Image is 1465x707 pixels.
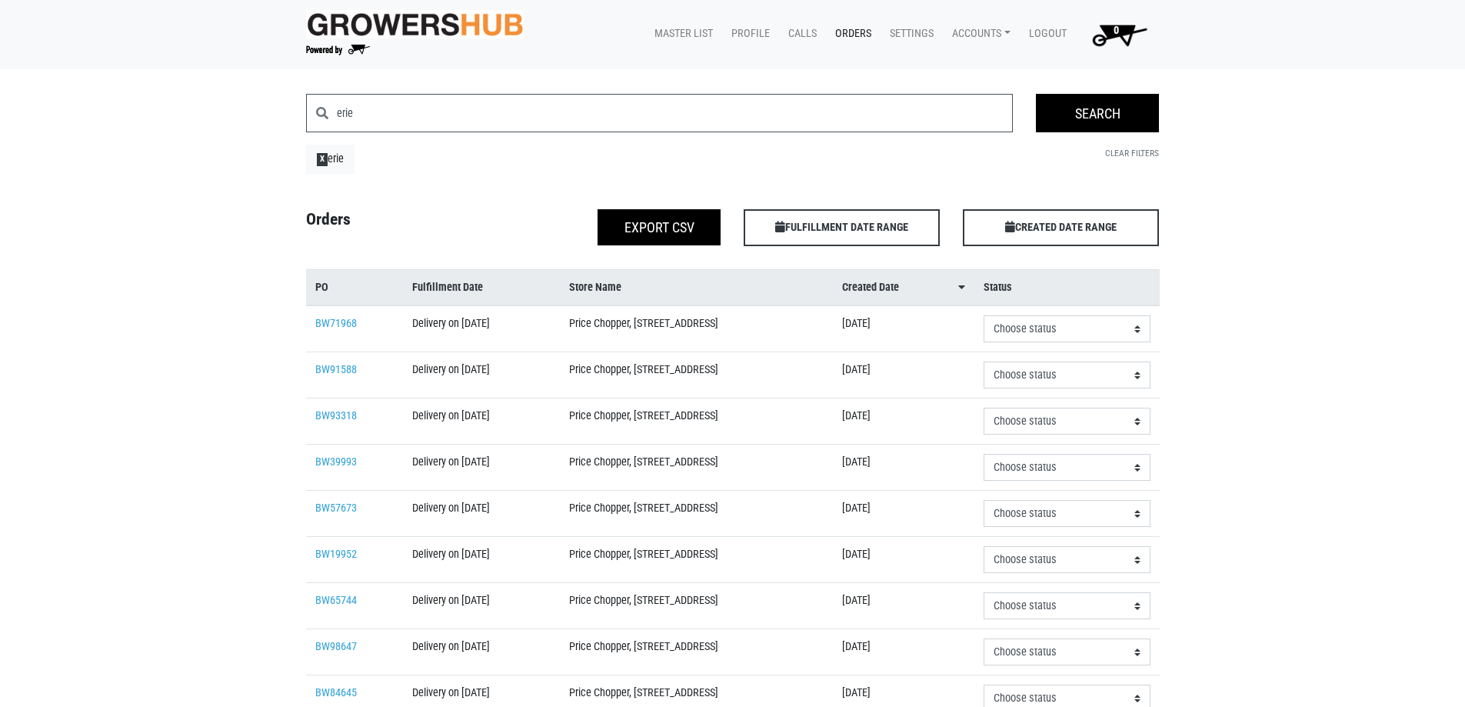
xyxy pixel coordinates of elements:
[315,502,357,515] a: BW57673
[403,305,559,352] td: Delivery on [DATE]
[560,305,833,352] td: Price Chopper, [STREET_ADDRESS]
[598,209,721,245] button: Export CSV
[337,94,1014,132] input: Search by P.O., Order Date, Fulfillment Date, or Buyer
[295,209,514,240] h4: Orders
[560,445,833,491] td: Price Chopper, [STREET_ADDRESS]
[315,279,395,296] a: PO
[560,629,833,675] td: Price Chopper, [STREET_ADDRESS]
[877,19,940,48] a: Settings
[403,445,559,491] td: Delivery on [DATE]
[833,629,974,675] td: [DATE]
[833,305,974,352] td: [DATE]
[642,19,719,48] a: Master List
[306,45,370,55] img: Powered by Big Wheelbarrow
[403,399,559,445] td: Delivery on [DATE]
[412,279,550,296] a: Fulfillment Date
[315,640,357,653] a: BW98647
[315,594,357,607] a: BW65744
[776,19,823,48] a: Calls
[984,279,1150,296] a: Status
[560,537,833,583] td: Price Chopper, [STREET_ADDRESS]
[560,583,833,629] td: Price Chopper, [STREET_ADDRESS]
[315,455,357,469] a: BW39993
[403,352,559,399] td: Delivery on [DATE]
[317,153,328,165] span: X
[569,279,824,296] a: Store Name
[1036,94,1159,132] input: Search
[315,363,357,376] a: BW91588
[306,145,355,174] a: Xerie
[1105,148,1159,158] a: Clear Filters
[842,279,899,296] span: Created Date
[744,209,940,246] span: FULFILLMENT DATE RANGE
[315,548,357,561] a: BW19952
[833,491,974,537] td: [DATE]
[1073,19,1160,50] a: 0
[833,583,974,629] td: [DATE]
[833,537,974,583] td: [DATE]
[833,399,974,445] td: [DATE]
[403,491,559,537] td: Delivery on [DATE]
[315,409,357,422] a: BW93318
[315,686,357,699] a: BW84645
[412,279,483,296] span: Fulfillment Date
[963,209,1159,246] span: CREATED DATE RANGE
[842,279,965,296] a: Created Date
[315,317,357,330] a: BW71968
[823,19,877,48] a: Orders
[984,279,1012,296] span: Status
[719,19,776,48] a: Profile
[560,491,833,537] td: Price Chopper, [STREET_ADDRESS]
[560,352,833,399] td: Price Chopper, [STREET_ADDRESS]
[403,537,559,583] td: Delivery on [DATE]
[306,10,524,38] img: original-fc7597fdc6adbb9d0e2ae620e786d1a2.jpg
[1085,19,1154,50] img: Cart
[1017,19,1073,48] a: Logout
[833,445,974,491] td: [DATE]
[315,279,328,296] span: PO
[560,399,833,445] td: Price Chopper, [STREET_ADDRESS]
[403,629,559,675] td: Delivery on [DATE]
[940,19,1017,48] a: Accounts
[569,279,621,296] span: Store Name
[833,352,974,399] td: [DATE]
[403,583,559,629] td: Delivery on [DATE]
[1114,24,1119,37] span: 0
